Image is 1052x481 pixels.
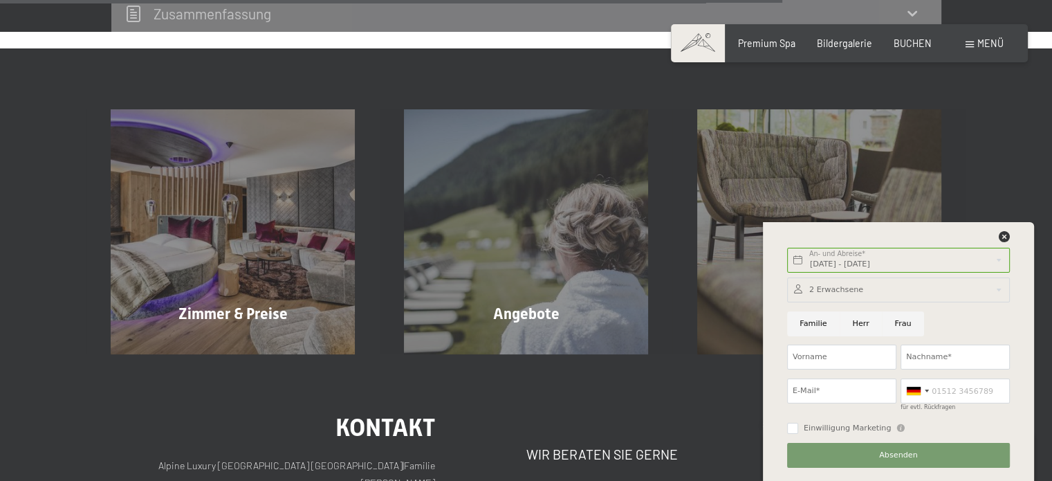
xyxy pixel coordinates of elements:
a: BUCHEN [894,37,932,49]
h2: Zusammen­fassung [154,5,271,22]
input: 01512 3456789 [901,379,1010,403]
span: | [403,460,404,471]
button: Absenden [787,443,1010,468]
span: Kontakt [335,413,435,442]
label: für evtl. Rückfragen [901,404,955,410]
a: Buchung AGBs [672,109,966,354]
span: Menü [977,37,1004,49]
a: Buchung Angebote [380,109,673,354]
a: Buchung Zimmer & Preise [86,109,380,354]
span: Angebote [493,305,560,323]
span: Absenden [879,450,918,461]
div: Germany (Deutschland): +49 [901,379,933,403]
span: Zimmer & Preise [178,305,288,323]
span: Wir beraten Sie gerne [526,446,678,462]
span: Einwilligung Marketing [804,423,892,434]
a: Premium Spa [738,37,795,49]
a: Bildergalerie [817,37,872,49]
